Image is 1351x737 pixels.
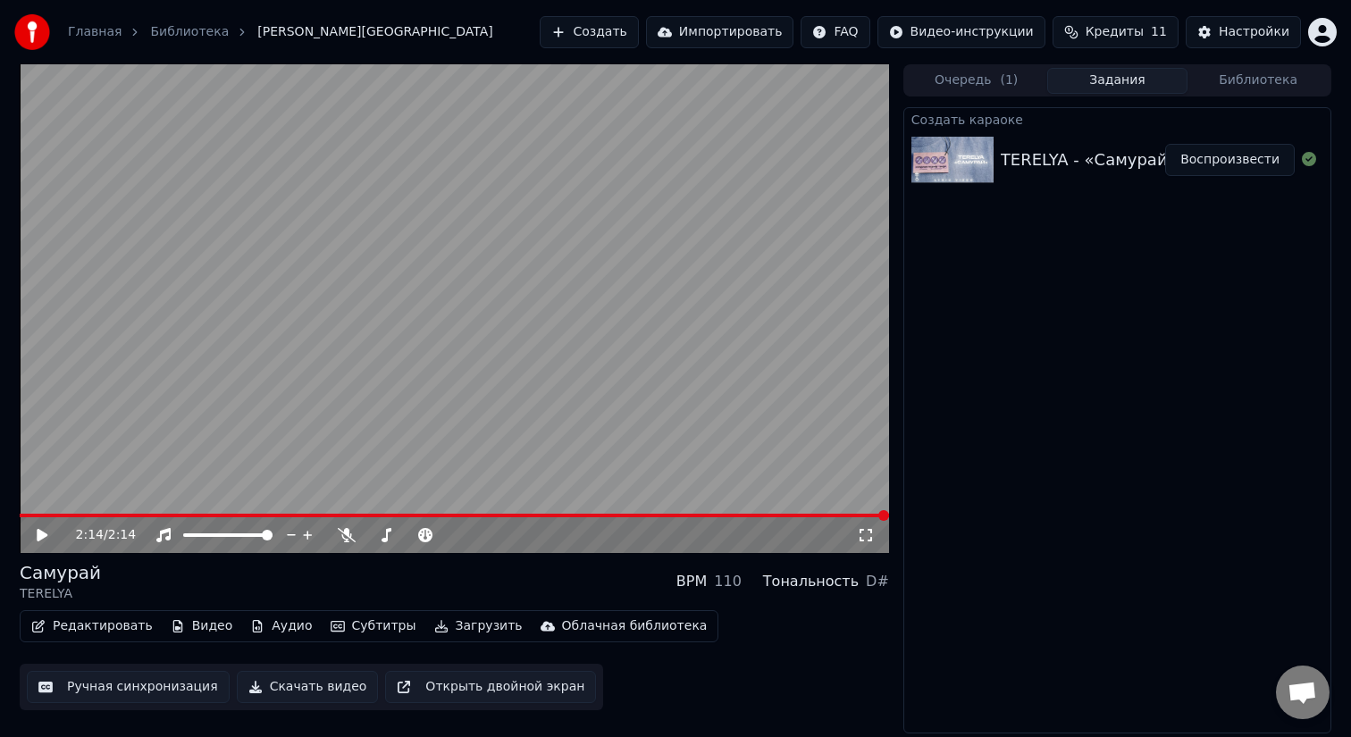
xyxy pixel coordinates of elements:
[76,526,119,544] div: /
[76,526,104,544] span: 2:14
[676,571,707,592] div: BPM
[323,614,424,639] button: Субтитры
[385,671,596,703] button: Открыть двойной экран
[1000,71,1018,89] span: ( 1 )
[877,16,1045,48] button: Видео-инструкции
[150,23,229,41] a: Библиотека
[1186,16,1301,48] button: Настройки
[68,23,122,41] a: Главная
[1001,147,1178,172] div: TERELYA - «Самурай»
[1151,23,1167,41] span: 11
[427,614,530,639] button: Загрузить
[20,560,101,585] div: Самурай
[1219,23,1289,41] div: Настройки
[27,671,230,703] button: Ручная синхронизация
[646,16,794,48] button: Импортировать
[866,571,889,592] div: D#
[906,68,1047,94] button: Очередь
[801,16,869,48] button: FAQ
[108,526,136,544] span: 2:14
[540,16,638,48] button: Создать
[1047,68,1188,94] button: Задания
[1165,144,1295,176] button: Воспроизвести
[1086,23,1144,41] span: Кредиты
[20,585,101,603] div: TERELYA
[562,617,708,635] div: Облачная библиотека
[164,614,240,639] button: Видео
[904,108,1330,130] div: Создать караоке
[243,614,319,639] button: Аудио
[24,614,160,639] button: Редактировать
[1276,666,1330,719] div: Открытый чат
[1187,68,1329,94] button: Библиотека
[714,571,742,592] div: 110
[1053,16,1179,48] button: Кредиты11
[68,23,493,41] nav: breadcrumb
[257,23,492,41] span: [PERSON_NAME][GEOGRAPHIC_DATA]
[763,571,859,592] div: Тональность
[237,671,379,703] button: Скачать видео
[14,14,50,50] img: youka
